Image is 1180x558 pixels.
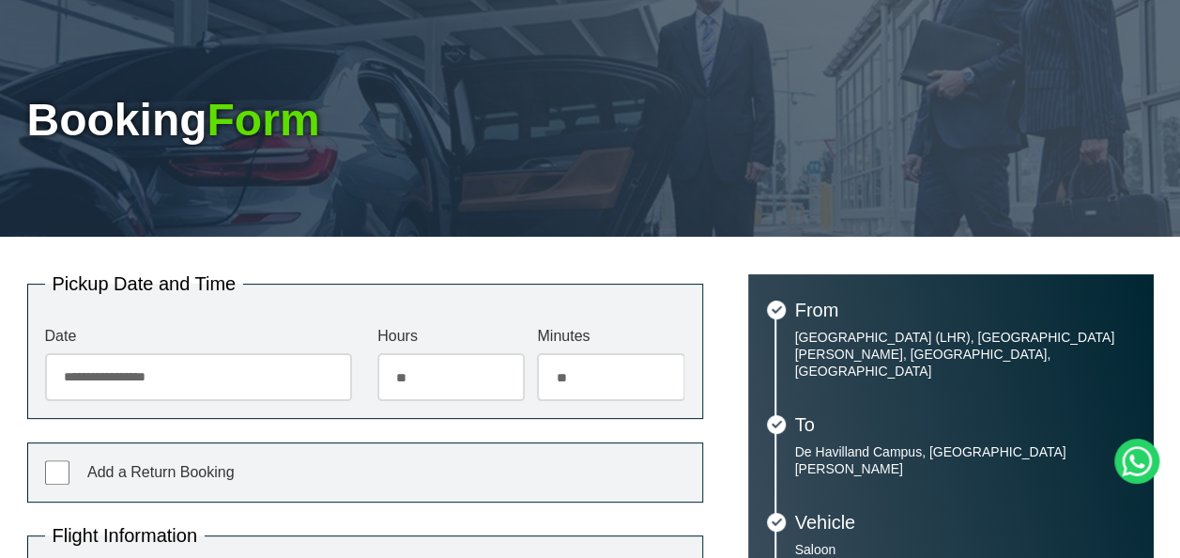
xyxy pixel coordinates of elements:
[377,329,525,344] label: Hours
[795,513,1135,532] h3: Vehicle
[45,460,69,485] input: Add a Return Booking
[27,98,1154,143] h1: Booking
[207,95,319,145] span: Form
[795,329,1135,380] p: [GEOGRAPHIC_DATA] (LHR), [GEOGRAPHIC_DATA][PERSON_NAME], [GEOGRAPHIC_DATA], [GEOGRAPHIC_DATA]
[45,274,244,293] legend: Pickup Date and Time
[795,443,1135,477] p: De Havilland Campus, [GEOGRAPHIC_DATA][PERSON_NAME]
[45,329,352,344] label: Date
[537,329,684,344] label: Minutes
[795,415,1135,434] h3: To
[795,301,1135,319] h3: From
[45,526,206,545] legend: Flight Information
[87,464,235,480] span: Add a Return Booking
[795,541,1135,558] p: Saloon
